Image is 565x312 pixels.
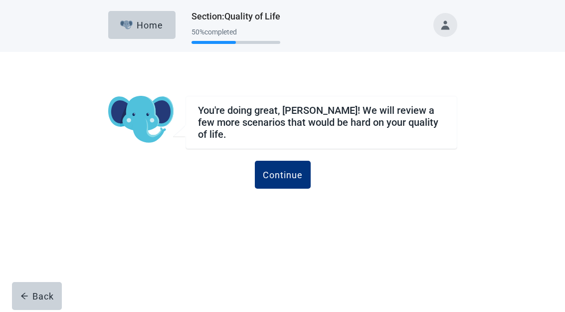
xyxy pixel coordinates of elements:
[108,11,176,39] button: ElephantHome
[108,96,174,144] img: Koda Elephant
[120,20,163,30] div: Home
[433,13,457,37] button: Toggle account menu
[20,292,28,300] span: arrow-left
[198,104,445,140] div: You're doing great, [PERSON_NAME]! We will review a few more scenarios that would be hard on your...
[255,161,311,189] button: Continue
[20,291,54,301] div: Back
[191,9,280,23] h1: Section : Quality of Life
[191,28,280,36] div: 50 % completed
[120,20,133,29] img: Elephant
[263,170,303,180] div: Continue
[12,282,62,310] button: arrow-leftBack
[191,24,280,48] div: Progress section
